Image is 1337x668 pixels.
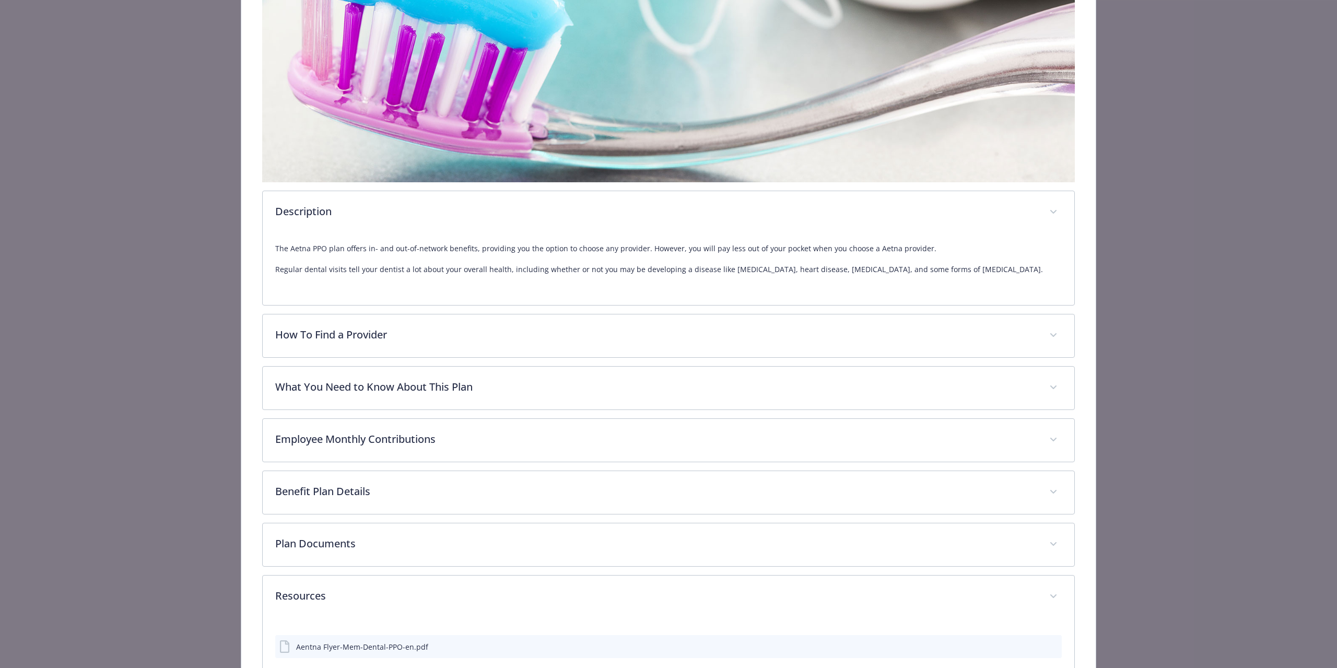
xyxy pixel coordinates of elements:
p: Employee Monthly Contributions [275,431,1037,447]
p: How To Find a Provider [275,327,1037,343]
div: Plan Documents [263,523,1074,566]
p: Resources [275,588,1037,604]
div: Resources [263,576,1074,618]
p: What You Need to Know About This Plan [275,379,1037,395]
button: preview file [1048,641,1058,652]
p: Description [275,204,1037,219]
div: Benefit Plan Details [263,471,1074,514]
div: Aentna Flyer-Mem-Dental-PPO-en.pdf [296,641,428,652]
div: Description [263,234,1074,305]
p: The Aetna PPO plan offers in- and out-of-network benefits, providing you the option to choose any... [275,242,1062,255]
p: Benefit Plan Details [275,484,1037,499]
p: Regular dental visits tell your dentist a lot about your overall health, including whether or not... [275,263,1062,276]
div: Employee Monthly Contributions [263,419,1074,462]
button: download file [1031,641,1040,652]
div: What You Need to Know About This Plan [263,367,1074,409]
p: Plan Documents [275,536,1037,552]
div: How To Find a Provider [263,314,1074,357]
div: Description [263,191,1074,234]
